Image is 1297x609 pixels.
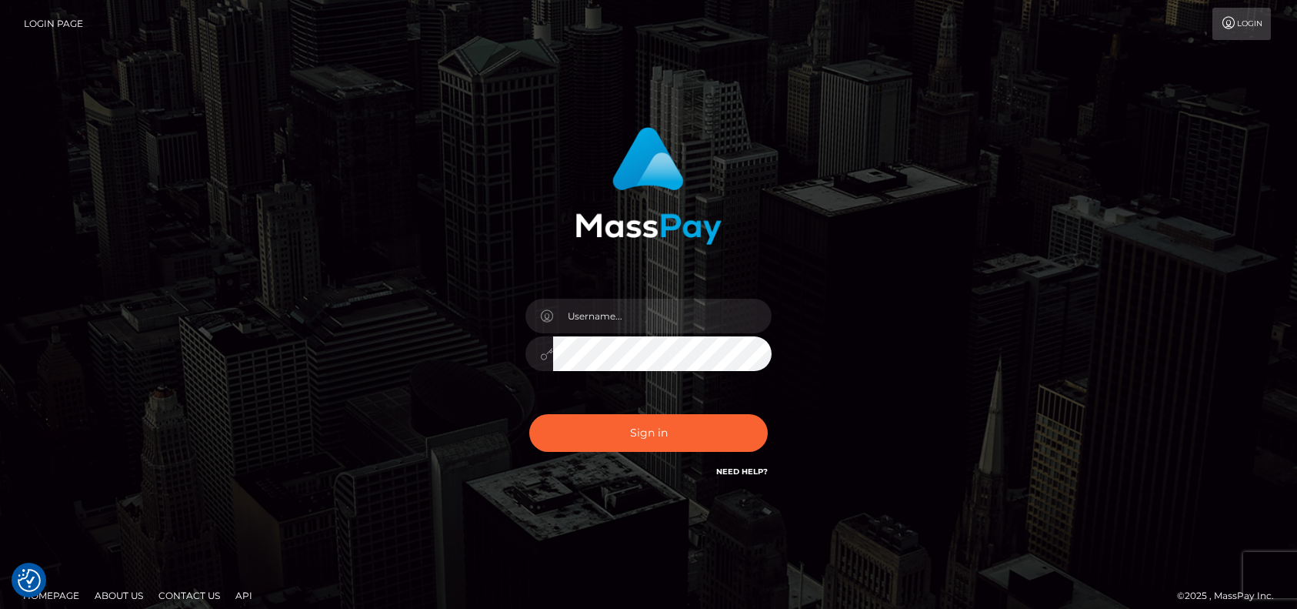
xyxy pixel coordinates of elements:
[575,127,722,245] img: MassPay Login
[18,569,41,592] button: Consent Preferences
[152,584,226,607] a: Contact Us
[229,584,258,607] a: API
[17,584,85,607] a: Homepage
[24,8,83,40] a: Login Page
[553,299,772,333] input: Username...
[716,467,768,477] a: Need Help?
[529,414,768,452] button: Sign in
[88,584,149,607] a: About Us
[1212,8,1271,40] a: Login
[18,569,41,592] img: Revisit consent button
[1177,587,1285,604] div: © 2025 , MassPay Inc.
